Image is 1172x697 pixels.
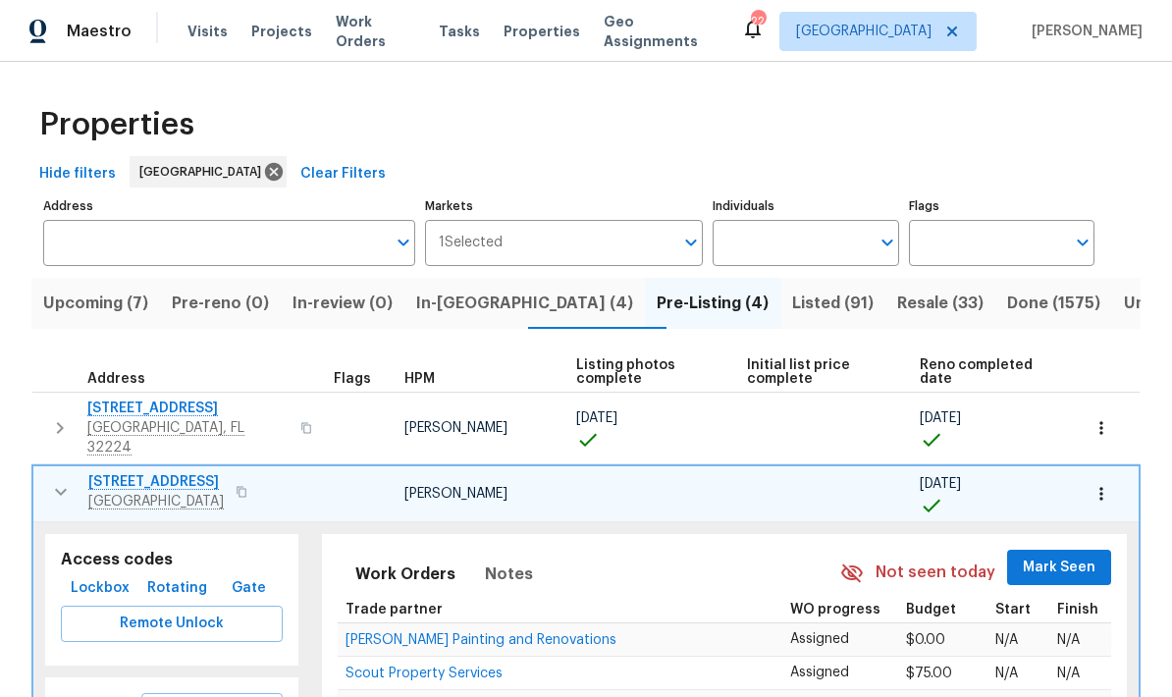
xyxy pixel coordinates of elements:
[39,115,194,134] span: Properties
[77,612,267,636] span: Remote Unlock
[1023,556,1095,580] span: Mark Seen
[1007,290,1100,317] span: Done (1575)
[439,235,503,251] span: 1 Selected
[657,290,769,317] span: Pre-Listing (4)
[355,561,455,588] span: Work Orders
[485,561,533,588] span: Notes
[39,162,116,187] span: Hide filters
[1057,603,1098,617] span: Finish
[251,22,312,41] span: Projects
[790,629,889,650] p: Assigned
[336,12,415,51] span: Work Orders
[747,358,887,386] span: Initial list price complete
[751,12,765,31] div: 22
[439,25,480,38] span: Tasks
[909,200,1094,212] label: Flags
[71,576,130,601] span: Lockbox
[61,606,283,642] button: Remote Unlock
[604,12,718,51] span: Geo Assignments
[63,570,137,607] button: Lockbox
[130,156,287,188] div: [GEOGRAPHIC_DATA]
[995,633,1018,647] span: N/A
[876,562,995,584] span: Not seen today
[897,290,984,317] span: Resale (33)
[43,290,148,317] span: Upcoming (7)
[425,200,704,212] label: Markets
[187,22,228,41] span: Visits
[713,200,898,212] label: Individuals
[61,550,283,570] h5: Access codes
[1057,667,1080,680] span: N/A
[346,668,503,679] a: Scout Property Services
[504,22,580,41] span: Properties
[792,290,874,317] span: Listed (91)
[874,229,901,256] button: Open
[300,162,386,187] span: Clear Filters
[31,156,124,192] button: Hide filters
[1069,229,1096,256] button: Open
[334,372,371,386] span: Flags
[1024,22,1143,41] span: [PERSON_NAME]
[576,358,714,386] span: Listing photos complete
[677,229,705,256] button: Open
[67,22,132,41] span: Maestro
[404,421,507,435] span: [PERSON_NAME]
[920,358,1045,386] span: Reno completed date
[147,576,207,601] span: Rotating
[217,570,280,607] button: Gate
[920,477,961,491] span: [DATE]
[293,290,393,317] span: In-review (0)
[346,667,503,680] span: Scout Property Services
[293,156,394,192] button: Clear Filters
[404,487,507,501] span: [PERSON_NAME]
[906,603,956,617] span: Budget
[43,200,415,212] label: Address
[1057,633,1080,647] span: N/A
[576,411,617,425] span: [DATE]
[390,229,417,256] button: Open
[995,667,1018,680] span: N/A
[346,603,443,617] span: Trade partner
[172,290,269,317] span: Pre-reno (0)
[225,576,272,601] span: Gate
[346,634,616,646] a: [PERSON_NAME] Painting and Renovations
[906,633,945,647] span: $0.00
[416,290,633,317] span: In-[GEOGRAPHIC_DATA] (4)
[346,633,616,647] span: [PERSON_NAME] Painting and Renovations
[1007,550,1111,586] button: Mark Seen
[139,570,215,607] button: Rotating
[404,372,435,386] span: HPM
[790,663,889,683] p: Assigned
[790,603,880,617] span: WO progress
[995,603,1031,617] span: Start
[906,667,952,680] span: $75.00
[920,411,961,425] span: [DATE]
[87,372,145,386] span: Address
[796,22,932,41] span: [GEOGRAPHIC_DATA]
[139,162,269,182] span: [GEOGRAPHIC_DATA]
